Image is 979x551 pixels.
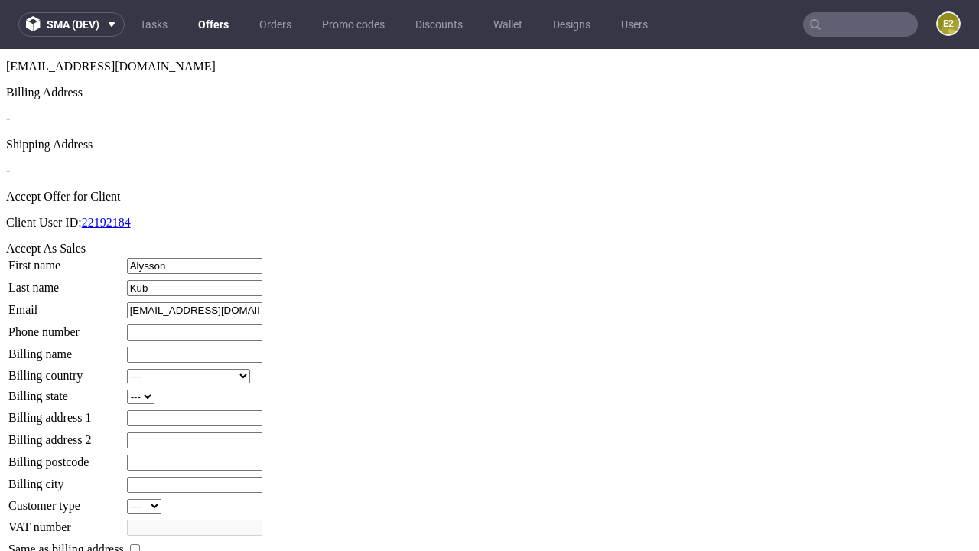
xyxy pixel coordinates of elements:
[6,63,10,76] span: -
[938,13,959,34] figcaption: e2
[82,167,131,180] a: 22192184
[6,11,216,24] span: [EMAIL_ADDRESS][DOMAIN_NAME]
[8,360,125,378] td: Billing address 1
[6,89,973,103] div: Shipping Address
[131,12,177,37] a: Tasks
[8,253,125,270] td: Email
[8,230,125,248] td: Last name
[8,275,125,292] td: Phone number
[6,37,973,51] div: Billing Address
[544,12,600,37] a: Designs
[406,12,472,37] a: Discounts
[8,470,125,487] td: VAT number
[6,167,973,181] p: Client User ID:
[612,12,657,37] a: Users
[6,141,973,155] div: Accept Offer for Client
[8,427,125,445] td: Billing city
[6,115,10,128] span: -
[8,297,125,315] td: Billing name
[18,12,125,37] button: sma (dev)
[313,12,394,37] a: Promo codes
[8,492,125,509] td: Same as billing address
[250,12,301,37] a: Orders
[484,12,532,37] a: Wallet
[8,340,125,356] td: Billing state
[8,319,125,335] td: Billing country
[8,449,125,465] td: Customer type
[6,193,973,207] div: Accept As Sales
[8,383,125,400] td: Billing address 2
[189,12,238,37] a: Offers
[8,405,125,422] td: Billing postcode
[47,19,99,30] span: sma (dev)
[8,208,125,226] td: First name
